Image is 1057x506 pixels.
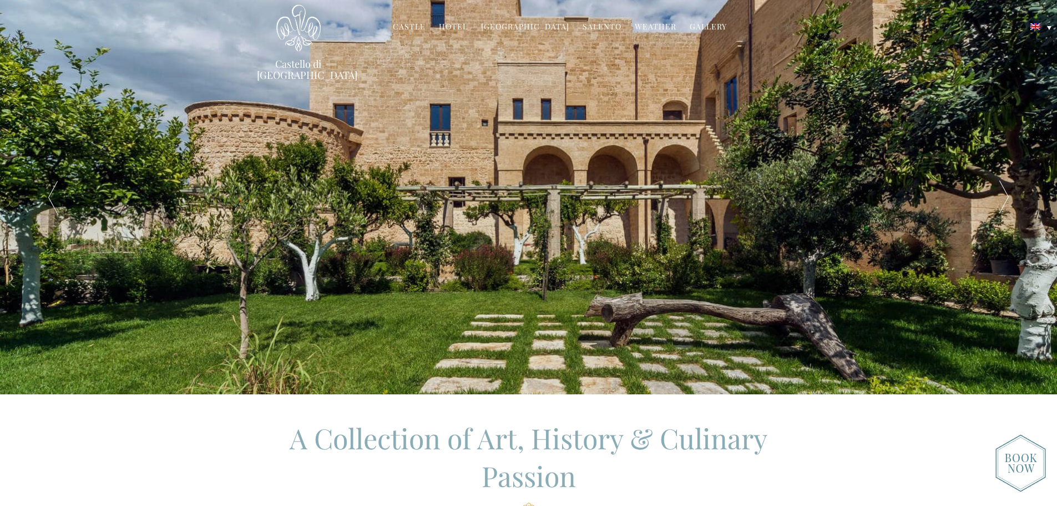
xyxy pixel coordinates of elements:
img: new-booknow.png [995,434,1046,492]
a: [GEOGRAPHIC_DATA] [481,21,569,34]
a: Hotel [439,21,468,34]
a: Weather [635,21,676,34]
a: Gallery [690,21,727,34]
span: A Collection of Art, History & Culinary Passion [290,419,767,494]
a: Castello di [GEOGRAPHIC_DATA] [257,58,340,81]
img: Castello di Ugento [276,4,321,52]
img: English [1030,23,1040,30]
a: Salento [583,21,621,34]
a: Castle [393,21,426,34]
